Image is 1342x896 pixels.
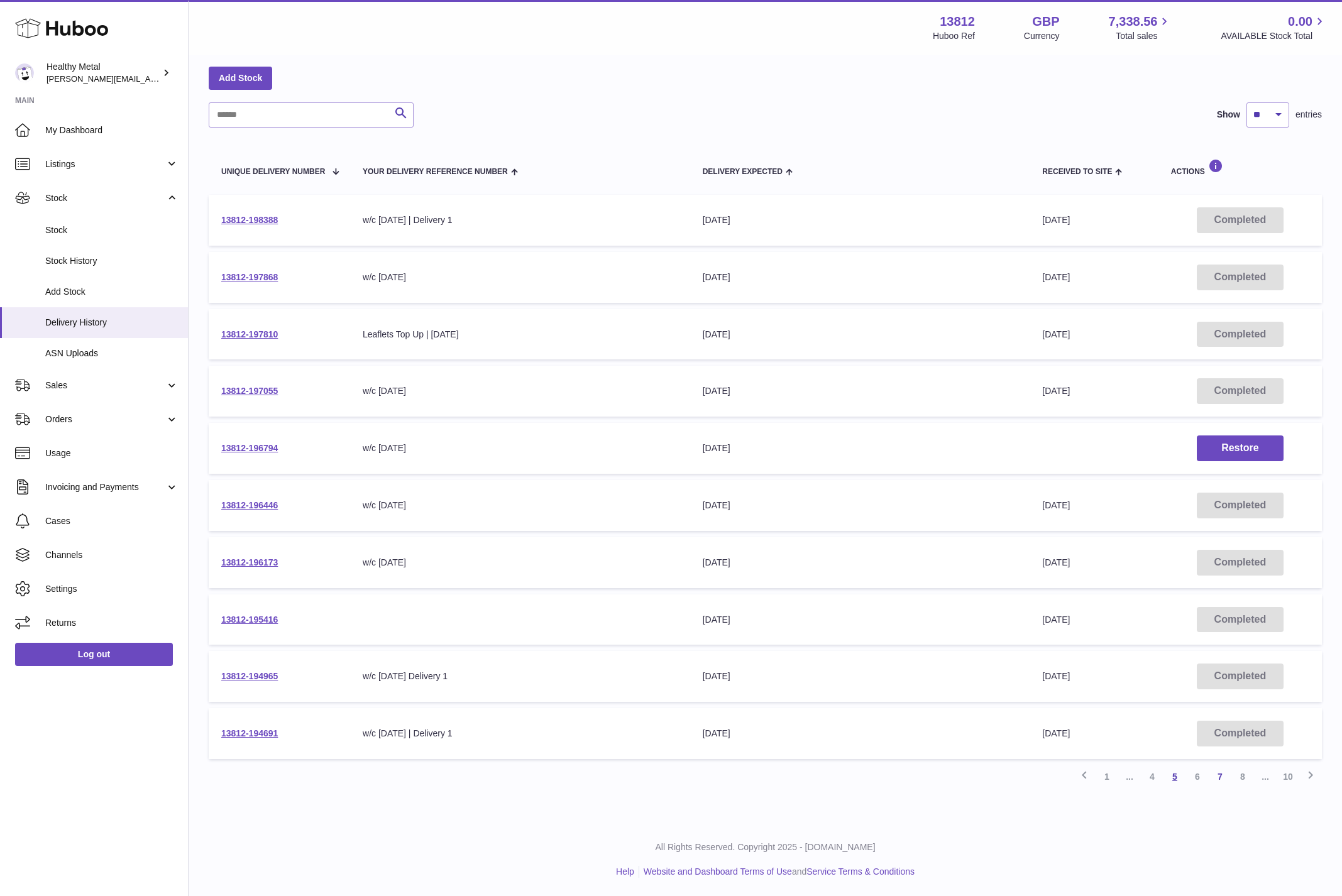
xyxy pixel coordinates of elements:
[703,329,1018,341] div: [DATE]
[1197,435,1284,461] button: Restore
[1042,168,1112,176] span: Received to Site
[1042,215,1070,225] span: [DATE]
[221,168,325,176] span: Unique Delivery Number
[1209,765,1231,788] a: 7
[1277,765,1299,788] a: 10
[363,557,678,569] div: w/c [DATE]
[363,442,678,454] div: w/c [DATE]
[940,13,975,30] strong: 13812
[45,481,165,493] span: Invoicing and Payments
[363,214,678,226] div: w/c [DATE] | Delivery 1
[45,447,179,459] span: Usage
[45,583,179,595] span: Settings
[363,500,678,511] div: w/c [DATE]
[209,67,272,89] a: Add Stock
[221,615,278,625] a: 13812-195416
[15,643,173,665] a: Log out
[933,30,975,42] div: Huboo Ref
[363,271,678,283] div: w/c [DATE]
[363,670,678,682] div: w/c [DATE] Delivery 1
[1217,109,1240,121] label: Show
[644,866,792,877] a: Website and Dashboard Terms of Use
[1109,13,1172,42] a: 7,338.56 Total sales
[221,728,278,738] a: 13812-194691
[1221,30,1327,42] span: AVAILABLE Stock Total
[363,329,678,341] div: Leaflets Top Up | [DATE]
[15,63,34,82] img: jose@healthy-metal.com
[703,500,1018,511] div: [DATE]
[221,443,278,453] a: 13812-196794
[221,500,278,510] a: 13812-196446
[1042,500,1070,510] span: [DATE]
[1221,13,1327,42] a: 0.00 AVAILABLE Stock Total
[1141,765,1163,788] a: 4
[703,271,1018,283] div: [DATE]
[1171,159,1309,176] div: Actions
[363,728,678,740] div: w/c [DATE] | Delivery 1
[1186,765,1209,788] a: 6
[45,255,179,267] span: Stock History
[45,617,179,629] span: Returns
[1042,557,1070,567] span: [DATE]
[45,515,179,527] span: Cases
[45,124,179,136] span: My Dashboard
[703,168,783,176] span: Delivery Expected
[221,557,278,567] a: 13812-196173
[221,272,278,282] a: 13812-197868
[363,168,508,176] span: Your Delivery Reference Number
[1096,765,1118,788] a: 1
[1288,13,1312,30] span: 0.00
[221,329,278,339] a: 13812-197810
[221,386,278,396] a: 13812-197055
[703,385,1018,397] div: [DATE]
[363,385,678,397] div: w/c [DATE]
[1042,728,1070,738] span: [DATE]
[1024,30,1060,42] div: Currency
[1042,272,1070,282] span: [DATE]
[199,841,1332,853] p: All Rights Reserved. Copyright 2025 - [DOMAIN_NAME]
[45,224,179,236] span: Stock
[1163,765,1186,788] a: 5
[806,866,915,877] a: Service Terms & Conditions
[45,380,165,391] span: Sales
[1042,329,1070,339] span: [DATE]
[703,557,1018,569] div: [DATE]
[1231,765,1254,788] a: 8
[45,317,179,329] span: Delivery History
[1032,13,1059,30] strong: GBP
[45,158,165,170] span: Listings
[1042,386,1070,396] span: [DATE]
[616,866,634,877] a: Help
[1042,615,1070,625] span: [DATE]
[703,442,1018,454] div: [DATE]
[703,728,1018,740] div: [DATE]
[45,549,179,561] span: Channels
[45,347,179,359] span: ASN Uploads
[45,413,165,425] span: Orders
[703,214,1018,226] div: [DATE]
[1116,30,1172,42] span: Total sales
[221,215,278,225] a: 13812-198388
[639,866,915,878] li: and
[1109,13,1158,30] span: 7,338.56
[47,61,160,85] div: Healthy Metal
[1042,671,1070,681] span: [DATE]
[45,286,179,298] span: Add Stock
[703,670,1018,682] div: [DATE]
[221,671,278,681] a: 13812-194965
[1118,765,1141,788] span: ...
[1295,109,1322,121] span: entries
[1254,765,1277,788] span: ...
[45,192,165,204] span: Stock
[47,74,252,84] span: [PERSON_NAME][EMAIL_ADDRESS][DOMAIN_NAME]
[703,614,1018,626] div: [DATE]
